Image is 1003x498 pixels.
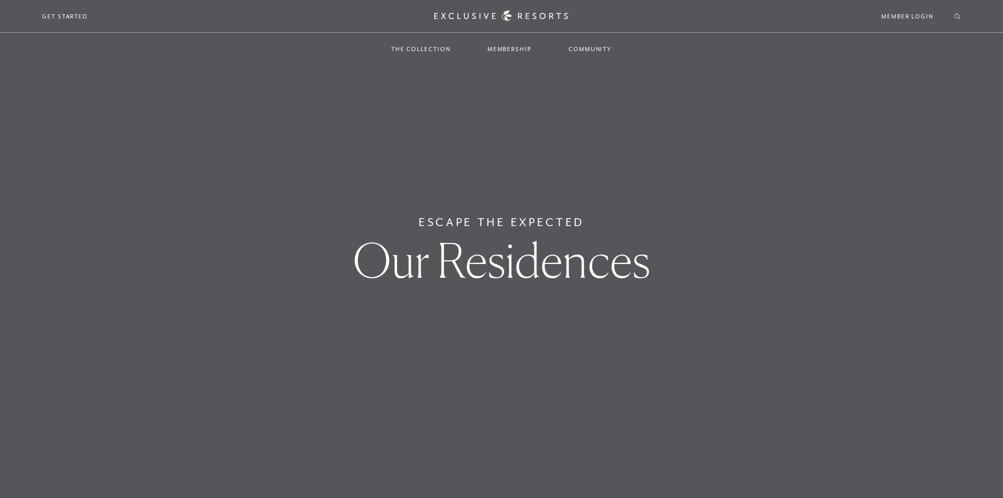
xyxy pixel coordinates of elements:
[353,237,650,284] h1: Our Residences
[558,34,622,64] a: Community
[419,214,584,231] h6: Escape The Expected
[381,34,461,64] a: The Collection
[881,12,934,21] a: Member Login
[477,34,542,64] a: Membership
[42,12,88,21] a: Get Started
